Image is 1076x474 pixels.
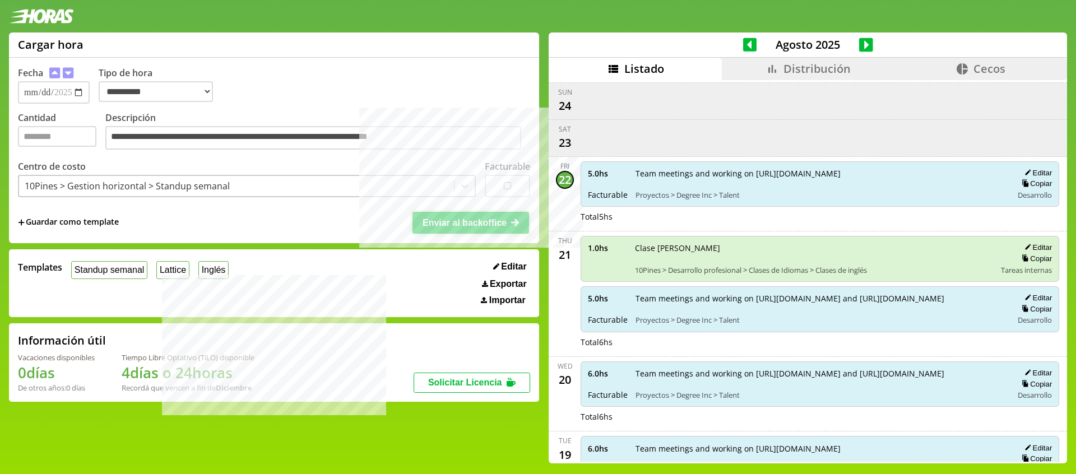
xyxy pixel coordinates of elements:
[559,436,572,445] div: Tue
[501,262,526,272] span: Editar
[636,368,1005,379] span: Team meetings and working on [URL][DOMAIN_NAME] and [URL][DOMAIN_NAME]
[588,389,628,400] span: Facturable
[18,333,106,348] h2: Información útil
[18,216,25,229] span: +
[412,212,529,233] button: Enviar al backoffice
[757,37,859,52] span: Agosto 2025
[588,443,628,454] span: 6.0 hs
[428,378,502,387] span: Solicitar Licencia
[489,295,526,305] span: Importar
[1018,454,1052,463] button: Copiar
[1021,443,1052,453] button: Editar
[1018,315,1052,325] span: Desarrollo
[973,61,1005,76] span: Cecos
[588,293,628,304] span: 5.0 hs
[479,278,530,290] button: Exportar
[556,97,574,115] div: 24
[122,352,254,363] div: Tiempo Libre Optativo (TiLO) disponible
[99,67,222,104] label: Tipo de hora
[556,245,574,263] div: 21
[1018,179,1052,188] button: Copiar
[624,61,664,76] span: Listado
[1018,304,1052,314] button: Copiar
[1018,254,1052,263] button: Copiar
[556,134,574,152] div: 23
[635,265,993,275] span: 10Pines > Desarrollo profesional > Clases de Idiomas > Clases de inglés
[556,445,574,463] div: 19
[99,81,213,102] select: Tipo de hora
[423,218,507,227] span: Enviar al backoffice
[556,371,574,389] div: 20
[18,216,119,229] span: +Guardar como template
[636,168,1005,179] span: Team meetings and working on [URL][DOMAIN_NAME]
[9,9,74,24] img: logotipo
[18,160,86,173] label: Centro de costo
[490,279,527,289] span: Exportar
[549,80,1067,462] div: scrollable content
[18,383,95,393] div: De otros años: 0 días
[105,126,521,150] textarea: Descripción
[581,337,1059,347] div: Total 6 hs
[1018,190,1052,200] span: Desarrollo
[122,383,254,393] div: Recordá que vencen a fin de
[581,411,1059,422] div: Total 6 hs
[1001,265,1052,275] span: Tareas internas
[635,243,993,253] span: Clase [PERSON_NAME]
[18,352,95,363] div: Vacaciones disponibles
[105,111,530,152] label: Descripción
[71,261,147,278] button: Standup semanal
[581,211,1059,222] div: Total 5 hs
[558,361,573,371] div: Wed
[636,315,1005,325] span: Proyectos > Degree Inc > Talent
[588,368,628,379] span: 6.0 hs
[25,180,230,192] div: 10Pines > Gestion horizontal > Standup semanal
[783,61,851,76] span: Distribución
[1018,379,1052,389] button: Copiar
[18,126,96,147] input: Cantidad
[1021,243,1052,252] button: Editar
[588,189,628,200] span: Facturable
[1021,168,1052,178] button: Editar
[588,243,627,253] span: 1.0 hs
[1021,293,1052,303] button: Editar
[18,363,95,383] h1: 0 días
[414,373,530,393] button: Solicitar Licencia
[636,190,1005,200] span: Proyectos > Degree Inc > Talent
[636,293,1005,304] span: Team meetings and working on [URL][DOMAIN_NAME] and [URL][DOMAIN_NAME]
[556,171,574,189] div: 22
[588,168,628,179] span: 5.0 hs
[18,111,105,152] label: Cantidad
[216,383,252,393] b: Diciembre
[558,236,572,245] div: Thu
[636,443,1005,454] span: Team meetings and working on [URL][DOMAIN_NAME]
[559,124,571,134] div: Sat
[558,87,572,97] div: Sun
[1021,368,1052,378] button: Editar
[560,161,569,171] div: Fri
[18,37,84,52] h1: Cargar hora
[18,261,62,273] span: Templates
[156,261,189,278] button: Lattice
[1018,390,1052,400] span: Desarrollo
[198,261,229,278] button: Inglés
[588,314,628,325] span: Facturable
[18,67,43,79] label: Fecha
[485,160,530,173] label: Facturable
[636,390,1005,400] span: Proyectos > Degree Inc > Talent
[490,261,530,272] button: Editar
[122,363,254,383] h1: 4 días o 24 horas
